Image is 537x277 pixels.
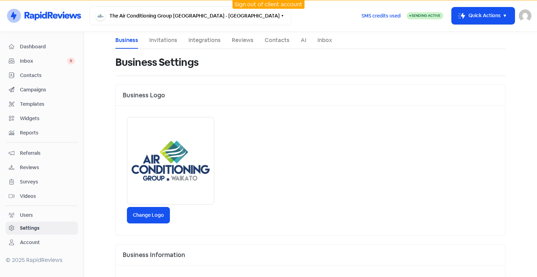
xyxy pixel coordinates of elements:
[301,36,306,44] a: AI
[6,126,78,139] a: Reports
[6,40,78,53] a: Dashboard
[235,1,302,8] a: Sign out of client account
[6,69,78,82] a: Contacts
[6,161,78,174] a: Reviews
[407,12,443,20] a: Sending Active
[116,85,505,106] div: Business Logo
[20,193,75,200] span: Videos
[20,212,33,219] div: Users
[361,12,401,20] span: SMS credits used
[265,36,289,44] a: Contacts
[116,244,505,265] div: Business Information
[20,101,75,108] span: Templates
[20,164,75,171] span: Reviews
[317,36,332,44] a: Inbox
[20,178,75,186] span: Surveys
[20,57,67,65] span: Inbox
[20,86,75,94] span: Campaigns
[6,83,78,96] a: Campaigns
[127,207,170,223] label: Change Logo
[20,72,75,79] span: Contacts
[356,12,407,19] a: SMS credits used
[20,129,75,137] span: Reports
[6,256,78,264] div: © 2025 RapidReviews
[115,36,138,44] a: Business
[6,175,78,188] a: Surveys
[6,98,78,111] a: Templates
[67,57,75,64] span: 0
[411,13,441,18] span: Sending Active
[232,36,253,44] a: Reviews
[6,147,78,160] a: Referrals
[20,43,75,50] span: Dashboard
[6,222,78,235] a: Settings
[188,36,221,44] a: Integrations
[6,190,78,203] a: Videos
[6,209,78,222] a: Users
[6,236,78,249] a: Account
[20,150,75,157] span: Referrals
[20,224,40,232] div: Settings
[89,6,291,25] button: The Air Conditioning Group [GEOGRAPHIC_DATA] - [GEOGRAPHIC_DATA]
[149,36,177,44] a: Invitations
[452,7,515,24] button: Quick Actions
[6,55,78,68] a: Inbox 0
[115,51,199,74] h1: Business Settings
[20,239,40,246] div: Account
[6,112,78,125] a: Widgets
[519,9,531,22] img: User
[20,115,75,122] span: Widgets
